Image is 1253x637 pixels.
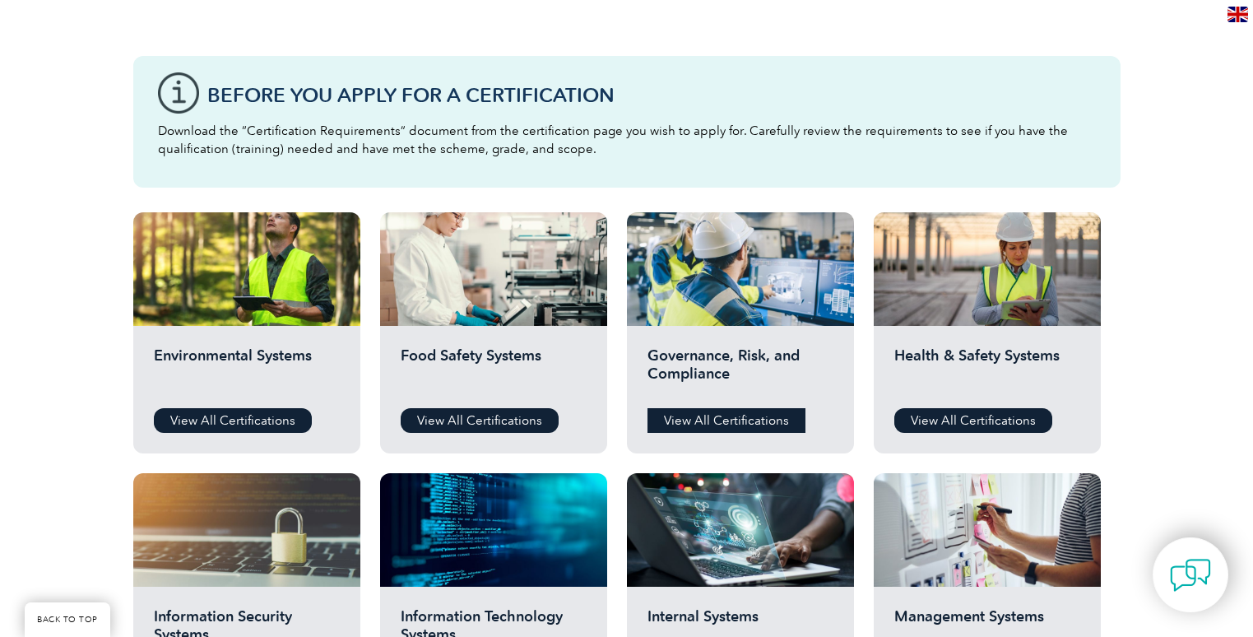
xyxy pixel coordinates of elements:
[207,85,1096,105] h3: Before You Apply For a Certification
[647,346,833,396] h2: Governance, Risk, and Compliance
[154,408,312,433] a: View All Certifications
[25,602,110,637] a: BACK TO TOP
[401,346,587,396] h2: Food Safety Systems
[1227,7,1248,22] img: en
[401,408,559,433] a: View All Certifications
[894,408,1052,433] a: View All Certifications
[647,408,805,433] a: View All Certifications
[154,346,340,396] h2: Environmental Systems
[158,122,1096,158] p: Download the “Certification Requirements” document from the certification page you wish to apply ...
[894,346,1080,396] h2: Health & Safety Systems
[1170,555,1211,596] img: contact-chat.png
